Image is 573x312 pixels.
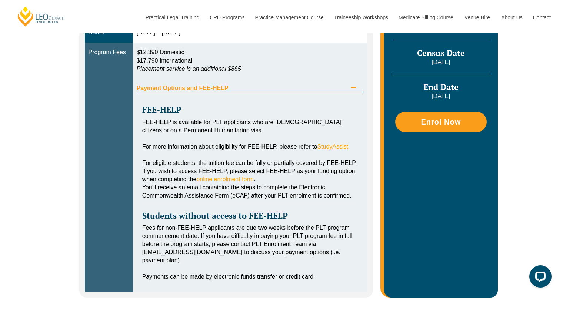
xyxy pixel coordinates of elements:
[17,6,66,27] a: [PERSON_NAME] Centre for Law
[329,1,393,33] a: Traineeship Workshops
[142,159,359,183] div: For eligible students, the tuition fee can be fully or partially covered by FEE-HELP. If you wish...
[392,58,490,66] p: [DATE]
[142,104,181,115] strong: FEE-HELP
[250,1,329,33] a: Practice Management Course
[137,49,184,55] span: $12,390 Domestic
[142,118,359,135] div: FEE-HELP is available for PLT applicants who are [DEMOGRAPHIC_DATA] citizens or on a Permanent Hu...
[417,47,465,58] span: Census Date
[140,1,204,33] a: Practical Legal Training
[459,1,496,33] a: Venue Hire
[395,112,486,132] a: Enrol Now
[496,1,527,33] a: About Us
[142,210,288,221] strong: Students without access to FEE-HELP
[317,143,348,150] a: StudyAssist
[137,85,347,91] span: Payment Options and FEE-HELP
[392,92,490,100] p: [DATE]
[89,48,129,57] div: Program Fees
[142,224,359,265] div: Fees for non-FEE-HELP applicants are due two weeks before the PLT program commencement date. If y...
[142,184,352,199] span: You’ll receive an email containing the steps to complete the Electronic Commonwealth Assistance F...
[196,176,254,182] a: online enrolment form
[423,82,459,92] span: End Date
[421,118,461,126] span: Enrol Now
[142,143,359,151] div: For more information about eligibility for FEE-HELP, please refer to .
[523,262,554,293] iframe: LiveChat chat widget
[527,1,556,33] a: Contact
[137,66,241,72] em: Placement service is an additional $865
[137,57,192,64] span: $17,790 International
[393,1,459,33] a: Medicare Billing Course
[204,1,249,33] a: CPD Programs
[142,273,359,281] div: Payments can be made by electronic funds transfer or credit card.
